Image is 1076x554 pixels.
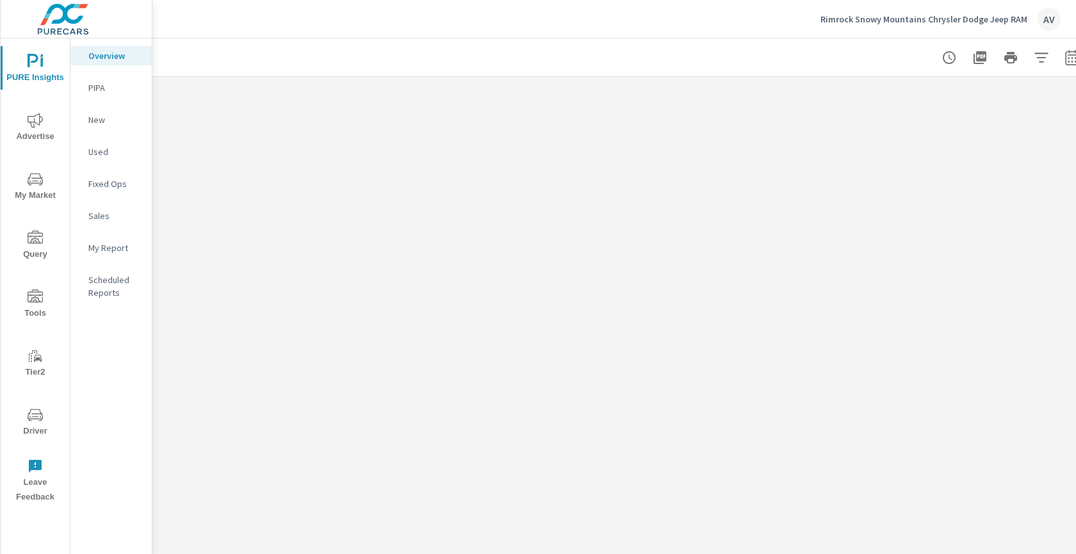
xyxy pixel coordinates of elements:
div: Used [70,142,152,161]
p: Sales [88,209,142,222]
button: Print Report [998,45,1023,70]
p: Scheduled Reports [88,273,142,299]
span: Tier2 [4,348,66,380]
span: Query [4,231,66,262]
span: Tools [4,289,66,321]
button: "Export Report to PDF" [967,45,993,70]
div: nav menu [1,38,70,510]
div: Scheduled Reports [70,270,152,302]
div: Overview [70,46,152,65]
p: Overview [88,49,142,62]
span: Driver [4,407,66,439]
span: PURE Insights [4,54,66,85]
p: Rimrock Snowy Mountains Chrysler Dodge Jeep RAM [820,13,1027,25]
div: AV [1038,8,1061,31]
button: Apply Filters [1029,45,1054,70]
p: Fixed Ops [88,177,142,190]
span: Leave Feedback [4,459,66,505]
p: My Report [88,241,142,254]
span: Advertise [4,113,66,144]
div: PIPA [70,78,152,97]
p: Used [88,145,142,158]
div: Fixed Ops [70,174,152,193]
p: PIPA [88,81,142,94]
div: Sales [70,206,152,225]
div: New [70,110,152,129]
p: New [88,113,142,126]
div: My Report [70,238,152,257]
span: My Market [4,172,66,203]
